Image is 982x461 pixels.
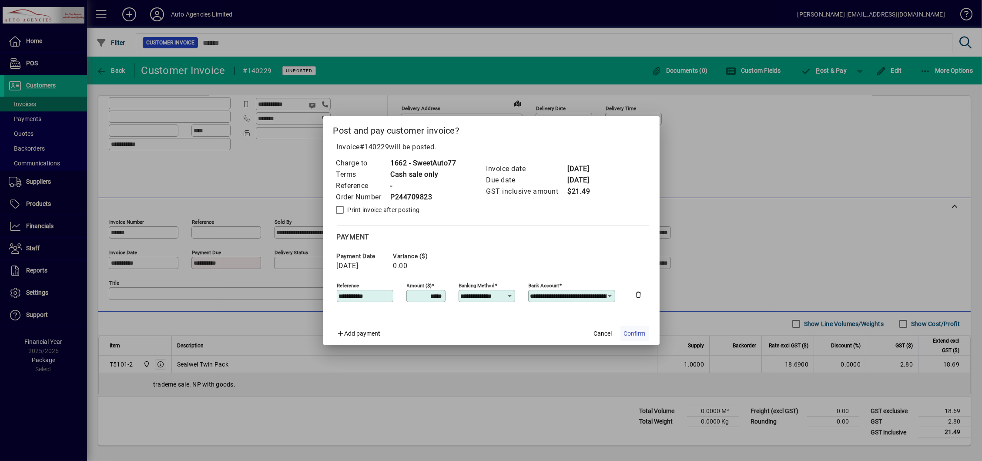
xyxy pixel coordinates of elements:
[337,262,359,270] span: [DATE]
[486,186,567,197] td: GST inclusive amount
[337,253,389,259] span: Payment date
[323,116,660,141] h2: Post and pay customer invoice?
[336,180,390,192] td: Reference
[390,169,456,180] td: Cash sale only
[620,326,649,341] button: Confirm
[567,186,602,197] td: $21.49
[567,163,602,175] td: [DATE]
[344,330,380,337] span: Add payment
[336,192,390,203] td: Order Number
[486,163,567,175] td: Invoice date
[390,192,456,203] td: P244709823
[346,205,420,214] label: Print invoice after posting
[393,253,446,259] span: Variance ($)
[459,283,495,289] mat-label: Banking method
[333,326,384,341] button: Add payment
[407,283,432,289] mat-label: Amount ($)
[390,180,456,192] td: -
[390,158,456,169] td: 1662 - SweetAuto77
[337,233,370,241] span: Payment
[333,142,649,152] p: Invoice will be posted .
[624,329,646,338] span: Confirm
[486,175,567,186] td: Due date
[567,175,602,186] td: [DATE]
[393,262,408,270] span: 0.00
[360,143,389,151] span: #140229
[589,326,617,341] button: Cancel
[529,283,560,289] mat-label: Bank Account
[337,283,359,289] mat-label: Reference
[336,169,390,180] td: Terms
[594,329,612,338] span: Cancel
[336,158,390,169] td: Charge to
